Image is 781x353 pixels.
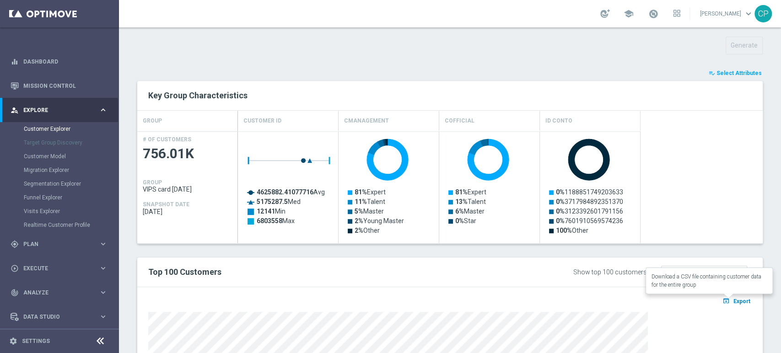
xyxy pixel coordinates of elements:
[11,264,99,273] div: Execute
[455,188,486,196] text: Expert
[355,217,404,225] text: Young Master
[99,240,108,248] i: keyboard_arrow_right
[10,107,108,114] button: person_search Explore keyboard_arrow_right
[455,208,464,215] tspan: 6%
[10,58,108,65] button: equalizer Dashboard
[355,217,363,225] tspan: 2%
[556,198,623,205] text: 3717984892351370
[11,58,19,66] i: equalizer
[355,208,363,215] tspan: 5%
[99,106,108,114] i: keyboard_arrow_right
[355,188,386,196] text: Expert
[24,125,95,133] a: Customer Explorer
[556,227,588,234] text: Other
[257,208,285,215] text: Min
[573,268,655,276] div: Show top 100 customers by
[10,241,108,248] button: gps_fixed Plan keyboard_arrow_right
[148,90,752,101] h2: Key Group Characteristics
[9,337,17,345] i: settings
[624,9,634,19] span: school
[556,188,565,196] tspan: 0%
[355,227,363,234] tspan: 2%
[24,218,118,232] div: Realtime Customer Profile
[24,150,118,163] div: Customer Model
[24,177,118,191] div: Segmentation Explorer
[143,186,232,193] span: VIPS card 03.10.25
[23,314,99,320] span: Data Studio
[24,191,118,204] div: Funnel Explorer
[143,136,191,143] h4: # OF CUSTOMERS
[257,188,325,196] text: Avg
[257,208,275,215] tspan: 12141
[11,240,19,248] i: gps_fixed
[455,217,464,225] tspan: 0%
[10,265,108,272] button: play_circle_outline Execute keyboard_arrow_right
[257,217,282,225] tspan: 6803558
[257,198,301,205] text: Med
[24,208,95,215] a: Visits Explorer
[11,74,108,98] div: Mission Control
[733,298,750,305] span: Export
[344,113,389,129] h4: CMANAGEMENT
[99,312,108,321] i: keyboard_arrow_right
[24,221,95,229] a: Realtime Customer Profile
[556,208,565,215] tspan: 0%
[99,288,108,297] i: keyboard_arrow_right
[257,217,295,225] text: Max
[243,113,281,129] h4: Customer ID
[355,208,384,215] text: Master
[11,313,99,321] div: Data Studio
[24,122,118,136] div: Customer Explorer
[24,194,95,201] a: Funnel Explorer
[556,217,623,225] text: 7601910569574236
[722,297,732,305] i: open_in_browser
[24,180,95,187] a: Segmentation Explorer
[455,198,486,205] text: Talent
[22,338,50,344] a: Settings
[137,131,238,243] div: Press SPACE to select this row.
[455,217,476,225] text: Star
[726,37,763,54] button: Generate
[23,49,108,74] a: Dashboard
[455,198,468,205] tspan: 13%
[556,217,565,225] tspan: 0%
[11,264,19,273] i: play_circle_outline
[699,7,754,21] a: [PERSON_NAME]keyboard_arrow_down
[10,82,108,90] button: Mission Control
[556,227,572,234] tspan: 100%
[545,113,572,129] h4: Id Conto
[743,9,754,19] span: keyboard_arrow_down
[355,227,380,234] text: Other
[10,313,108,321] button: Data Studio keyboard_arrow_right
[11,289,99,297] div: Analyze
[143,179,162,186] h4: GROUP
[23,266,99,271] span: Execute
[257,188,313,196] tspan: 4625882.41077716
[455,188,468,196] tspan: 81%
[716,70,762,76] span: Select Attributes
[355,188,367,196] tspan: 81%
[11,106,19,114] i: person_search
[148,267,495,278] h2: Top 100 Customers
[24,204,118,218] div: Visits Explorer
[556,208,623,215] text: 3123392601791156
[556,198,565,205] tspan: 0%
[709,70,715,76] i: playlist_add_check
[24,163,118,177] div: Migration Explorer
[10,289,108,296] button: track_changes Analyze keyboard_arrow_right
[11,289,19,297] i: track_changes
[143,145,232,163] span: 756.01K
[754,5,772,22] div: CP
[23,241,99,247] span: Plan
[721,295,752,307] button: open_in_browser Export
[455,208,485,215] text: Master
[445,113,474,129] h4: COFFICIAL
[24,153,95,160] a: Customer Model
[143,201,189,208] h4: SNAPSHOT DATE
